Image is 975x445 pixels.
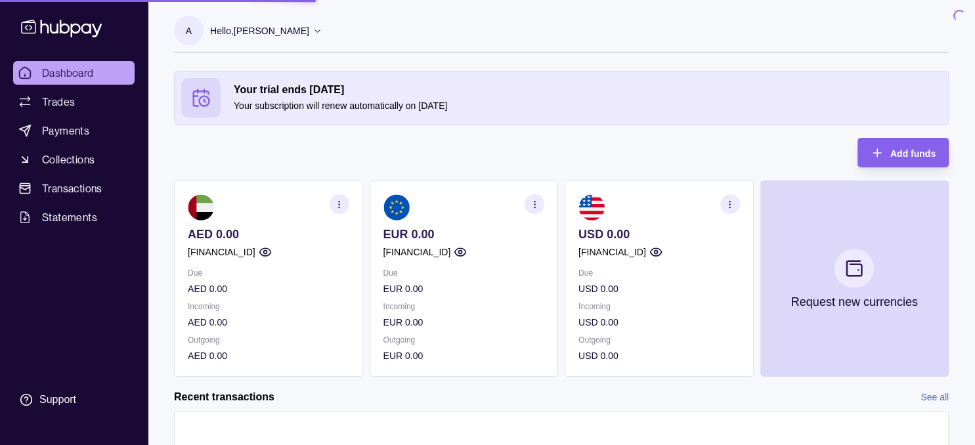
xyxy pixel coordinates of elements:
[188,299,349,314] p: Incoming
[188,333,349,347] p: Outgoing
[383,245,451,259] p: [FINANCIAL_ID]
[39,392,76,407] div: Support
[578,282,740,296] p: USD 0.00
[760,180,949,377] button: Request new currencies
[383,266,545,280] p: Due
[188,194,214,221] img: ae
[383,333,545,347] p: Outgoing
[42,152,95,167] span: Collections
[13,61,135,85] a: Dashboard
[188,245,255,259] p: [FINANCIAL_ID]
[383,315,545,329] p: EUR 0.00
[857,138,949,167] button: Add funds
[578,266,740,280] p: Due
[578,333,740,347] p: Outgoing
[188,282,349,296] p: AED 0.00
[42,180,102,196] span: Transactions
[42,94,75,110] span: Trades
[578,299,740,314] p: Incoming
[234,98,942,113] p: Your subscription will renew automatically on [DATE]
[578,194,605,221] img: us
[186,24,192,38] p: A
[791,295,918,309] p: Request new currencies
[13,119,135,142] a: Payments
[921,390,949,404] a: See all
[188,227,349,242] p: AED 0.00
[13,90,135,114] a: Trades
[578,349,740,363] p: USD 0.00
[13,386,135,413] a: Support
[383,299,545,314] p: Incoming
[188,266,349,280] p: Due
[578,245,646,259] p: [FINANCIAL_ID]
[13,148,135,171] a: Collections
[578,227,740,242] p: USD 0.00
[383,194,410,221] img: eu
[42,209,97,225] span: Statements
[383,282,545,296] p: EUR 0.00
[188,349,349,363] p: AED 0.00
[174,390,274,404] h2: Recent transactions
[578,315,740,329] p: USD 0.00
[42,123,89,138] span: Payments
[13,177,135,200] a: Transactions
[188,315,349,329] p: AED 0.00
[42,65,94,81] span: Dashboard
[210,24,309,38] p: Hello, [PERSON_NAME]
[234,83,942,97] h2: Your trial ends [DATE]
[383,227,545,242] p: EUR 0.00
[383,349,545,363] p: EUR 0.00
[13,205,135,229] a: Statements
[890,148,936,159] span: Add funds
